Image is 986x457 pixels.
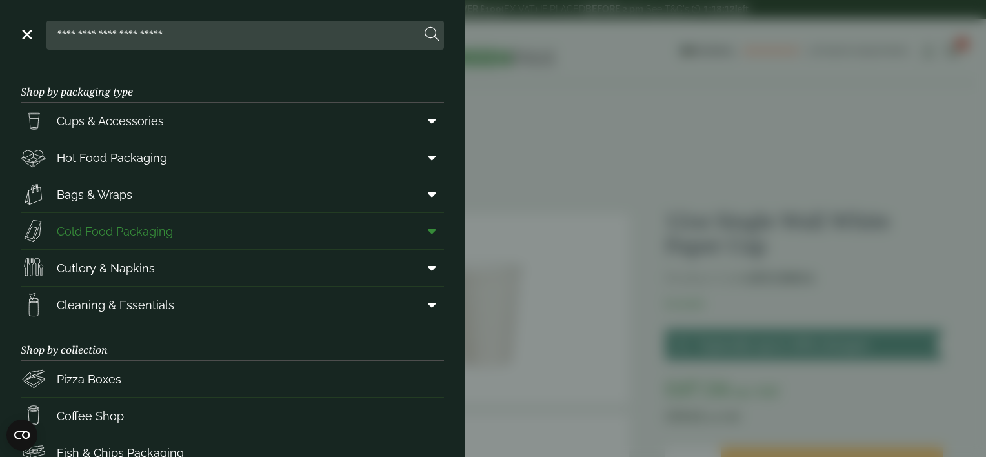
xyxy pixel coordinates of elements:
a: Cleaning & Essentials [21,287,444,323]
img: Deli_box.svg [21,145,46,170]
a: Hot Food Packaging [21,139,444,176]
img: open-wipe.svg [21,292,46,318]
span: Bags & Wraps [57,186,132,203]
img: Sandwich_box.svg [21,218,46,244]
a: Pizza Boxes [21,361,444,397]
img: Pizza_boxes.svg [21,366,46,392]
span: Cold Food Packaging [57,223,173,240]
img: HotDrink_paperCup.svg [21,403,46,429]
button: Open CMP widget [6,420,37,451]
a: Cups & Accessories [21,103,444,139]
a: Coffee Shop [21,398,444,434]
img: Cutlery.svg [21,255,46,281]
h3: Shop by packaging type [21,65,444,103]
img: Paper_carriers.svg [21,181,46,207]
a: Cutlery & Napkins [21,250,444,286]
span: Hot Food Packaging [57,149,167,167]
a: Cold Food Packaging [21,213,444,249]
span: Cleaning & Essentials [57,296,174,314]
span: Cutlery & Napkins [57,259,155,277]
a: Bags & Wraps [21,176,444,212]
span: Pizza Boxes [57,371,121,388]
span: Cups & Accessories [57,112,164,130]
span: Coffee Shop [57,407,124,425]
h3: Shop by collection [21,323,444,361]
img: PintNhalf_cup.svg [21,108,46,134]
